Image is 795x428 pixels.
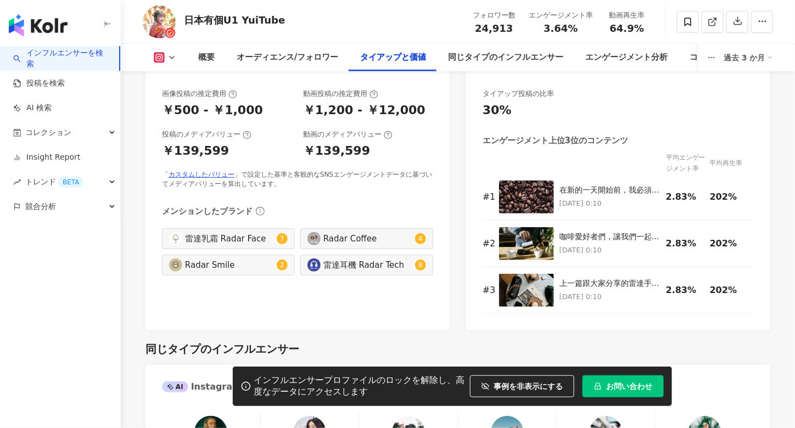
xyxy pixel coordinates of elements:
div: BETA [58,177,83,188]
div: 動画のメディアバリュー [303,129,393,139]
div: 2.83% [666,284,704,296]
div: Radar Smile [185,259,274,271]
div: # 3 [483,284,494,296]
span: 4 [418,235,423,243]
div: 平均エンゲージメント率 [666,152,710,174]
a: Insight Report [13,152,80,163]
span: トレンド [25,170,83,194]
sup: 7 [277,233,288,244]
button: 事例を非表示にする [470,375,574,397]
div: メンションしたブランド [162,206,253,217]
sup: 2 [277,260,288,271]
img: 咖啡愛好者們，讓我們一起來探索雷達手沖咖啡的魅力吧！這是一種獨特而迷人的咖啡沖煮方式，讓我們一起揭開它的神秘面紗。 [499,227,554,260]
a: 投稿を検索 [13,78,65,89]
div: オーディエンス/フォロワー [237,51,338,64]
span: お問い合わせ [606,382,652,391]
span: 8 [418,261,423,269]
div: 日本有個U1 YuiTube [184,13,285,27]
div: 2.83% [666,191,704,203]
div: 投稿のメディアバリュー [162,129,251,139]
a: searchインフルエンサーを検索 [13,48,110,69]
div: 動画再生率 [606,10,648,21]
div: タイアップ投稿の比率 [483,89,554,99]
div: ￥500 - ￥1,000 [162,102,263,119]
img: 上一篇跟大家分享的雷達手沖咖啡，經過我的爭取，廠商決定提供更新的優惠給大家！ [499,274,554,307]
div: 動画投稿の推定費用 [303,89,378,99]
div: # 1 [483,191,494,203]
p: [DATE] 0:10 [559,291,660,303]
div: 202% [710,238,748,250]
span: info-circle [254,205,266,217]
div: 「 」で設定した基準と客観的なSNSエンゲージメントデータに基づいてメディアバリューを算出しています。 [162,170,433,189]
div: エンゲージメント上位3位のコンテンツ [483,135,628,147]
span: rise [13,178,21,186]
img: KOL Avatar [169,258,182,272]
div: 雷達乳霜 Radar Face [185,233,274,245]
span: 7 [280,235,284,243]
div: 同じタイプのインフルエンサー [448,51,563,64]
div: ￥1,200 - ￥12,000 [303,102,426,119]
div: 上一篇跟大家分享的雷達手沖咖啡，經過我的爭取，廠商決定提供更新的優惠給大家！ [559,278,660,289]
div: インフルエンサープロファイルのロックを解除し、高度なデータにアクセスします [254,375,464,398]
p: [DATE] 0:10 [559,198,660,210]
p: [DATE] 0:10 [559,244,660,256]
div: 過去 3 か月 [724,49,774,66]
div: エンゲージメント分析 [585,51,668,64]
button: お問い合わせ [583,375,664,397]
div: 平均再生率 [710,157,754,168]
div: Radar Coffee [323,233,412,245]
div: 画像投稿の推定費用 [162,89,237,99]
div: タイアップと価値 [360,51,426,64]
div: ￥139,599 [162,143,229,160]
img: KOL Avatar [169,232,182,245]
div: 2.83% [666,238,704,250]
div: ￥139,599 [303,143,370,160]
span: 2 [280,261,284,269]
div: 概要 [198,51,215,64]
div: 30% [483,102,512,119]
div: 雷達耳機 Radar Tech [323,259,412,271]
div: 同じタイプのインフルエンサー [145,341,299,357]
div: 202% [710,284,748,296]
sup: 4 [415,233,426,244]
span: lock [594,382,602,390]
div: フォロワー数 [473,10,516,21]
span: 事例を非表示にする [494,382,563,391]
span: 競合分析 [25,194,56,219]
img: KOL Avatar [307,258,321,272]
img: KOL Avatar [307,232,321,245]
div: コンテンツ内容分析 [690,51,764,64]
a: カスタムしたバリュー [169,171,234,178]
span: コレクション [25,120,71,145]
div: 咖啡愛好者們，讓我們一起來探索雷達手沖咖啡的魅力吧！這是一種獨特而迷人的咖啡沖煮方式，讓我們一起揭開它的神秘面紗。 [559,232,660,243]
div: # 2 [483,238,494,250]
span: 24,913 [475,22,513,34]
a: AI 検索 [13,103,52,114]
img: logo [9,14,68,36]
span: 64.9% [610,23,644,34]
div: エンゲージメント率 [529,10,593,21]
div: 202% [710,191,748,203]
div: 在新的一天開始前，我必須跟你們分享我的秘密武器：雷達手沖咖啡組！這個組合絕對是我每天清晨的救星！🌟 [559,185,660,196]
img: 在新的一天開始前，我必須跟你們分享我的秘密武器：雷達手沖咖啡組！這個組合絕對是我每天清晨的救星！🌟 [499,181,554,213]
span: 3.64% [544,23,578,34]
img: KOL Avatar [143,5,176,38]
sup: 8 [415,260,426,271]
